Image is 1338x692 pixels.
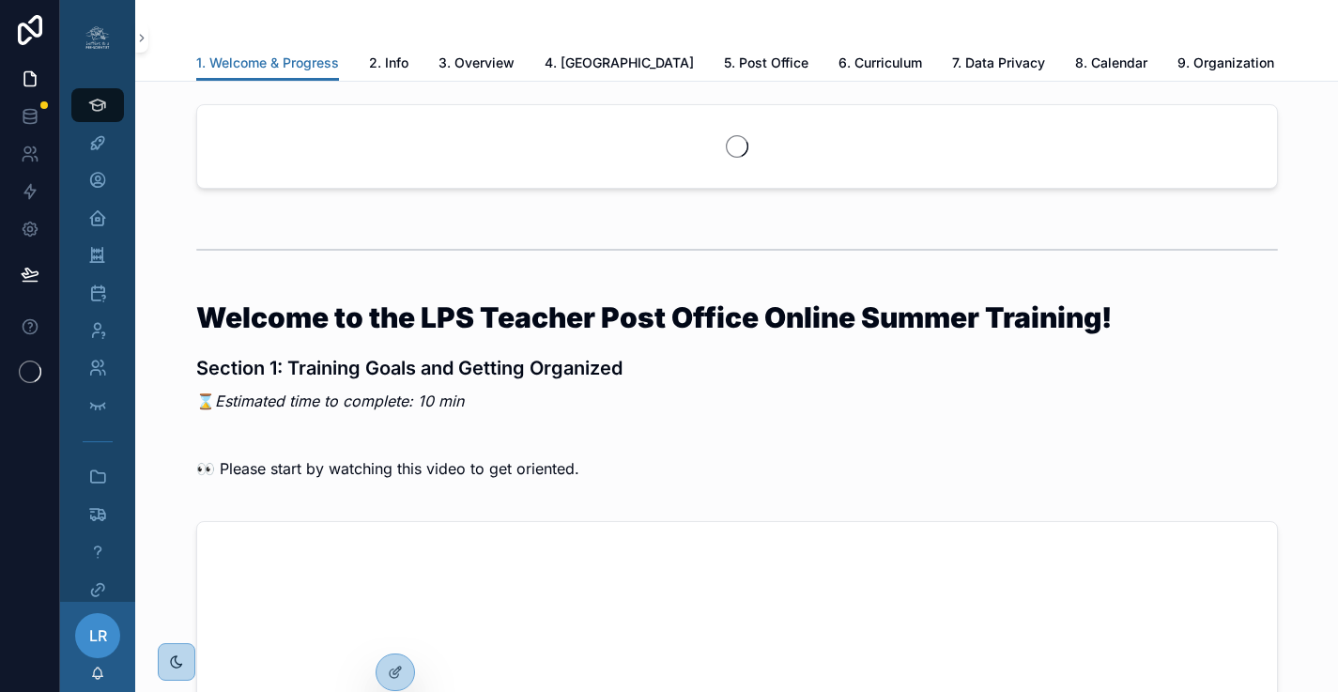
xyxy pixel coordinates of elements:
p: 👀 Please start by watching this video to get oriented. [196,457,1278,480]
a: 5. Post Office [724,46,808,84]
span: 9. Organization [1177,54,1274,72]
a: 2. Info [369,46,408,84]
span: 2. Info [369,54,408,72]
span: 8. Calendar [1075,54,1147,72]
h1: Welcome to the LPS Teacher Post Office Online Summer Training! [196,303,1278,331]
a: 9. Organization [1177,46,1274,84]
a: 3. Overview [438,46,515,84]
span: 7. Data Privacy [952,54,1045,72]
a: 4. [GEOGRAPHIC_DATA] [545,46,694,84]
p: ⌛ [196,390,1278,412]
span: 1. Welcome & Progress [196,54,339,72]
span: 4. [GEOGRAPHIC_DATA] [545,54,694,72]
a: 8. Calendar [1075,46,1147,84]
span: 6. Curriculum [838,54,922,72]
div: scrollable content [60,75,135,602]
span: 3. Overview [438,54,515,72]
a: 7. Data Privacy [952,46,1045,84]
span: LR [89,624,107,647]
a: 1. Welcome & Progress [196,46,339,82]
h3: Section 1: Training Goals and Getting Organized [196,354,1278,382]
img: App logo [83,23,113,53]
em: Estimated time to complete: 10 min [215,392,464,410]
a: 6. Curriculum [838,46,922,84]
span: 5. Post Office [724,54,808,72]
